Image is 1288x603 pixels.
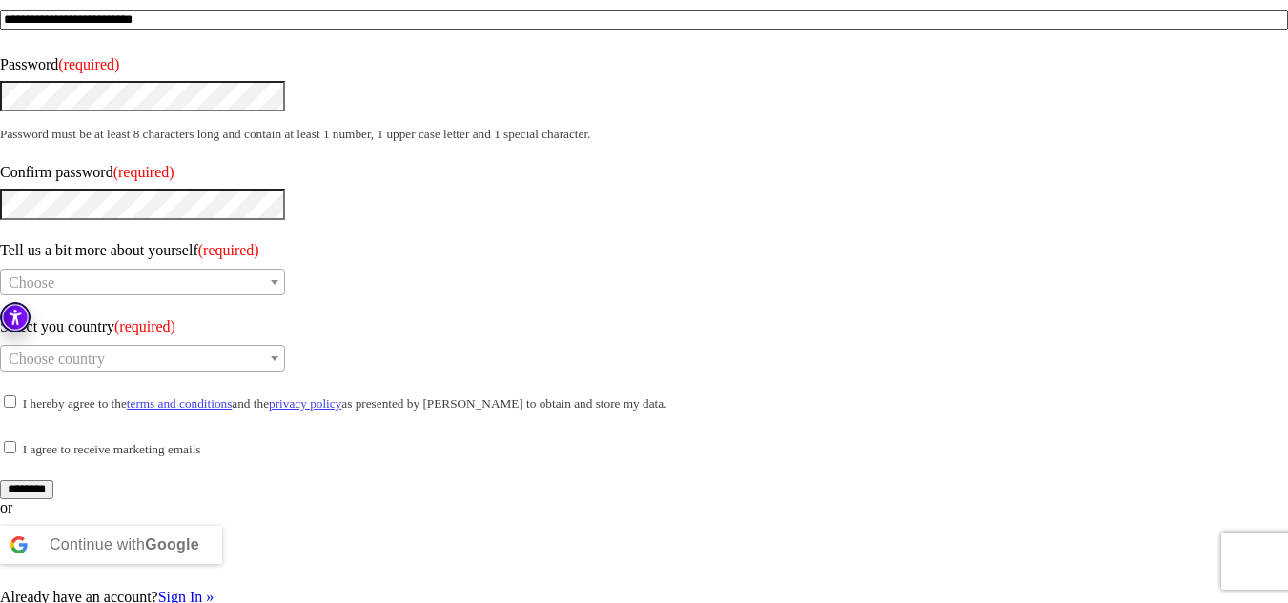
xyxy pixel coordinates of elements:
small: I agree to receive marketing emails [23,442,201,456]
b: Google [145,536,199,553]
a: privacy policy [269,396,341,411]
small: I hereby agree to the and the as presented by [PERSON_NAME] to obtain and store my data. [23,396,667,411]
input: I hereby agree to theterms and conditionsand theprivacy policyas presented by [PERSON_NAME] to ob... [4,395,16,408]
span: Choose [9,274,54,291]
span: (required) [114,318,175,334]
span: (required) [113,164,174,180]
span: Choose country [9,351,105,367]
input: I agree to receive marketing emails [4,441,16,453]
div: Continue with [50,526,199,564]
span: (required) [198,242,259,258]
span: (required) [58,56,119,72]
a: terms and conditions [127,396,233,411]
